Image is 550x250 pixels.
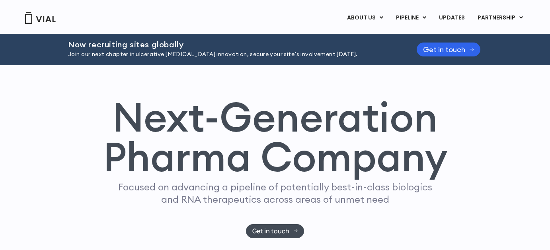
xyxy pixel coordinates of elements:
[68,40,397,49] h2: Now recruiting sites globally
[24,12,56,24] img: Vial Logo
[341,11,389,25] a: ABOUT USMenu Toggle
[68,50,397,59] p: Join our next chapter in ulcerative [MEDICAL_DATA] innovation, secure your site’s involvement [DA...
[423,47,465,52] span: Get in touch
[390,11,432,25] a: PIPELINEMenu Toggle
[433,11,471,25] a: UPDATES
[246,224,304,238] a: Get in touch
[417,43,480,56] a: Get in touch
[115,181,435,205] p: Focused on advancing a pipeline of potentially best-in-class biologics and RNA therapeutics acros...
[103,97,447,177] h1: Next-Generation Pharma Company
[252,228,289,234] span: Get in touch
[471,11,529,25] a: PARTNERSHIPMenu Toggle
